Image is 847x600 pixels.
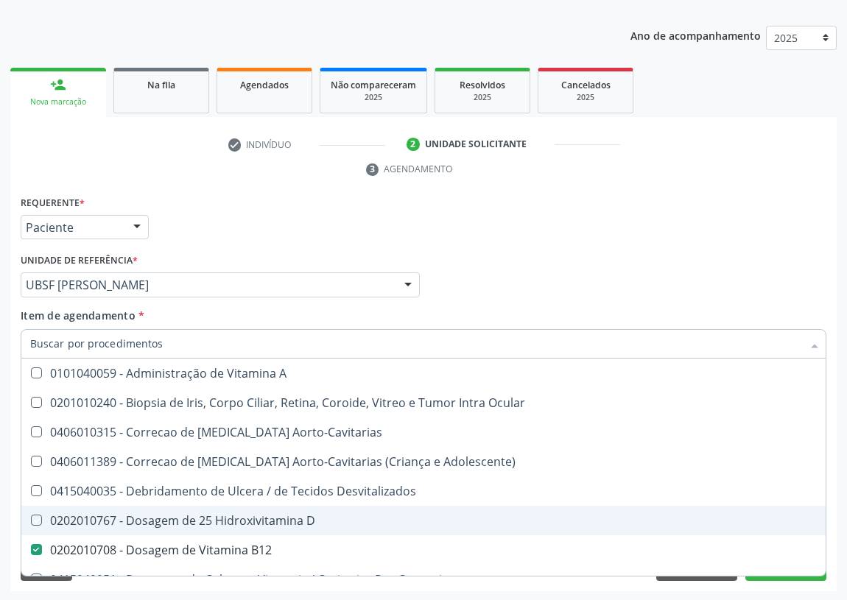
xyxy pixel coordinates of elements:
[331,79,416,91] span: Não compareceram
[147,79,175,91] span: Na fila
[425,138,527,151] div: Unidade solicitante
[21,308,136,322] span: Item de agendamento
[30,367,817,379] div: 0101040059 - Administração de Vitamina A
[30,485,817,497] div: 0415040035 - Debridamento de Ulcera / de Tecidos Desvitalizados
[26,278,390,292] span: UBSF [PERSON_NAME]
[630,26,761,44] p: Ano de acompanhamento
[407,138,420,151] div: 2
[446,92,519,103] div: 2025
[549,92,622,103] div: 2025
[30,515,817,526] div: 0202010767 - Dosagem de 25 Hidroxivitamina D
[30,329,802,359] input: Buscar por procedimentos
[240,79,289,91] span: Agendados
[21,250,138,272] label: Unidade de referência
[30,456,817,467] div: 0406011389 - Correcao de [MEDICAL_DATA] Aorto-Cavitarias (Criança e Adolescente)
[30,573,817,585] div: 0415040051 - Drenagem de Colecoes Viscerais / Cavitarias Por Cateterismo
[26,220,119,235] span: Paciente
[30,426,817,438] div: 0406010315 - Correcao de [MEDICAL_DATA] Aorto-Cavitarias
[30,544,817,556] div: 0202010708 - Dosagem de Vitamina B12
[331,92,416,103] div: 2025
[561,79,611,91] span: Cancelados
[50,77,66,93] div: person_add
[30,397,817,409] div: 0201010240 - Biopsia de Iris, Corpo Ciliar, Retina, Coroide, Vitreo e Tumor Intra Ocular
[21,192,85,215] label: Requerente
[21,96,96,107] div: Nova marcação
[460,79,505,91] span: Resolvidos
